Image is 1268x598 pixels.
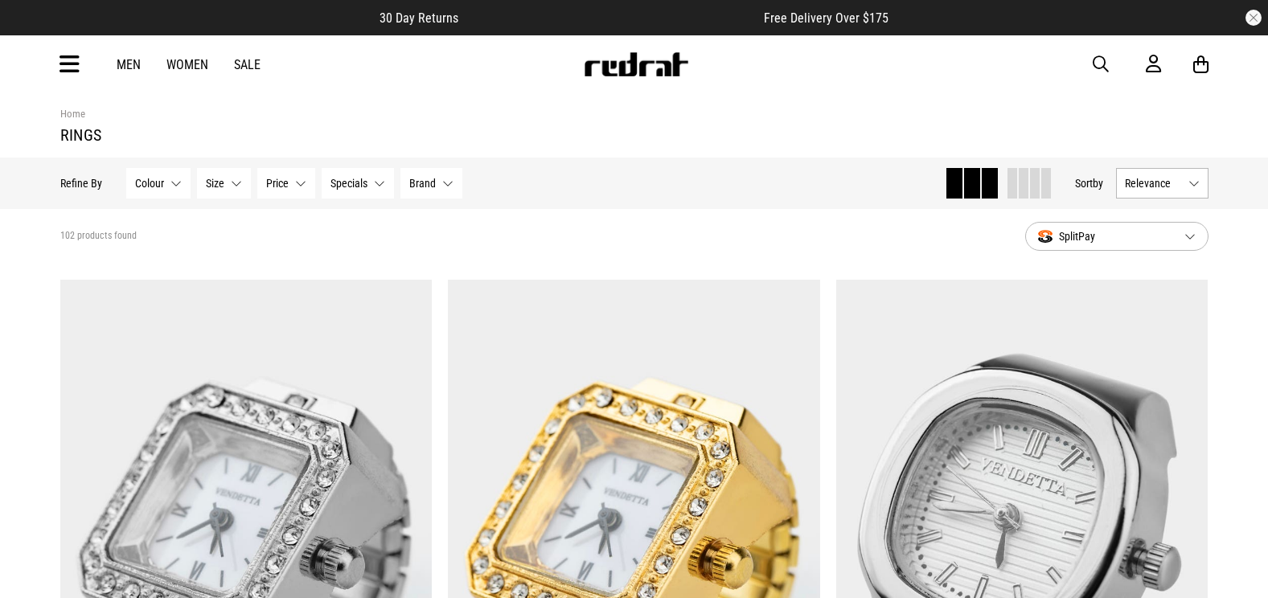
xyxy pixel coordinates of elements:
[330,177,367,190] span: Specials
[206,177,224,190] span: Size
[60,177,102,190] p: Refine By
[322,168,394,199] button: Specials
[1125,177,1182,190] span: Relevance
[126,168,191,199] button: Colour
[197,168,251,199] button: Size
[266,177,289,190] span: Price
[117,57,141,72] a: Men
[234,57,261,72] a: Sale
[1038,230,1053,244] img: splitpay-icon.png
[60,108,85,120] a: Home
[135,177,164,190] span: Colour
[409,177,436,190] span: Brand
[60,230,137,243] span: 102 products found
[1038,227,1172,246] span: SplitPay
[400,168,462,199] button: Brand
[166,57,208,72] a: Women
[764,10,888,26] span: Free Delivery Over $175
[583,52,689,76] img: Redrat logo
[1075,174,1103,193] button: Sortby
[1116,168,1208,199] button: Relevance
[60,125,1208,145] h1: rings
[490,10,732,26] iframe: Customer reviews powered by Trustpilot
[1093,177,1103,190] span: by
[1025,222,1208,251] button: SplitPay
[380,10,458,26] span: 30 Day Returns
[257,168,315,199] button: Price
